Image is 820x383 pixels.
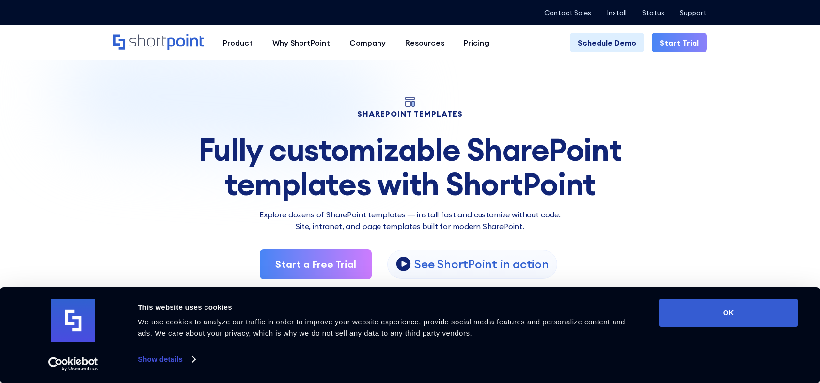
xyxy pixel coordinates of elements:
div: Company [349,37,386,48]
a: Usercentrics Cookiebot - opens in a new window [31,357,116,371]
span: We use cookies to analyze our traffic in order to improve your website experience, provide social... [138,318,625,337]
div: This website uses cookies [138,302,637,313]
a: Product [213,33,263,52]
button: OK [659,299,798,327]
h1: SHAREPOINT TEMPLATES [113,110,707,117]
div: Fully customizable SharePoint templates with ShortPoint [113,133,707,201]
a: Pricing [454,33,499,52]
a: Home [113,34,204,51]
p: See ShortPoint in action [414,257,549,272]
a: Schedule Demo [570,33,644,52]
a: Resources [395,33,454,52]
a: Company [340,33,395,52]
img: logo [51,299,95,342]
div: Pricing [464,37,489,48]
a: Install [607,9,627,16]
a: Show details [138,352,195,367]
a: Support [680,9,707,16]
a: open lightbox [387,250,557,279]
a: Status [642,9,664,16]
a: Start a Free Trial [260,249,372,279]
div: Product [223,37,253,48]
div: Resources [405,37,444,48]
a: Why ShortPoint [263,33,340,52]
a: Start Trial [652,33,707,52]
p: Explore dozens of SharePoint templates — install fast and customize without code. Site, intranet,... [113,209,707,232]
a: Contact Sales [544,9,591,16]
div: Why ShortPoint [272,37,330,48]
